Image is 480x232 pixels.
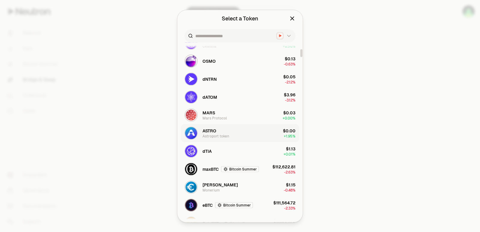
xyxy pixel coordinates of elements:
span: -0.48% [284,188,295,192]
span: -3.12% [285,98,295,102]
img: ASTRO Logo [185,127,197,139]
button: EURe Logo[PERSON_NAME]Monerium$1.15-0.48% [181,178,299,196]
button: MARS LogoMARSMars Protocol$0.03+0.00% [181,106,299,124]
span: maxBTC [202,166,219,172]
img: dATOM Logo [185,91,197,103]
img: MARS Logo [185,109,197,121]
button: Bitcoin Summer [221,166,259,172]
span: MARS [202,110,215,116]
div: $111,564.72 [273,218,295,224]
img: EURe Logo [185,181,197,193]
img: maxBTC Logo [185,163,197,175]
span: -2.33% [284,206,295,210]
img: SolvBTC Logo [185,217,197,229]
img: OSMO Logo [185,55,197,67]
div: $111,564.72 [273,200,295,206]
div: Monerium [202,188,220,192]
span: dNTRN [202,76,217,82]
button: Bitcoin Summer [221,220,259,226]
div: $1.13 [286,146,295,152]
div: $0.00 [283,128,295,134]
div: $0.05 [283,74,295,80]
button: maxBTC LogomaxBTCBitcoin Summer$112,622.81-2.63% [181,160,299,178]
button: Bitcoin Summer [215,202,253,208]
span: -2.63% [284,170,295,174]
span: ASTRO [202,128,216,134]
img: dTIA Logo [185,145,197,157]
span: + 1.95% [284,134,295,138]
div: $3.96 [284,92,295,98]
span: SolvBTC [202,220,219,226]
span: -0.63% [284,62,295,66]
div: Select a Token [222,14,258,23]
div: $112,622.81 [272,164,295,170]
span: eBTC [202,202,213,208]
img: eBTC Logo [185,199,197,211]
span: OSMO [202,58,216,64]
span: + 0.50% [283,44,295,48]
button: eBTC LogoeBTCBitcoin Summer$111,564.72-2.33% [181,196,299,214]
div: Celestia [202,44,216,48]
button: SolvBTC LogoSolvBTCBitcoin Summer$111,564.72 [181,214,299,232]
div: Astroport token [202,134,229,138]
div: $0.03 [283,110,295,116]
button: Neutron LogoNeutron Logo [276,32,292,39]
div: $0.13 [285,56,295,62]
img: dNTRN Logo [185,73,197,85]
button: OSMO LogoOSMO$0.13-0.63% [181,52,299,70]
img: Neutron Logo [277,33,283,39]
button: dATOM LogodATOM$3.96-3.12% [181,88,299,106]
button: Close [289,14,295,23]
button: TIA LogoTIACelestia$1.09+0.50% [181,34,299,52]
span: [PERSON_NAME] [202,182,238,188]
div: Mars Protocol [202,116,227,120]
span: dTIA [202,148,212,154]
span: + 0.00% [283,116,295,120]
img: TIA Logo [185,37,197,49]
button: ASTRO LogoASTROAstroport token$0.00+1.95% [181,124,299,142]
span: dATOM [202,94,217,100]
button: dTIA LogodTIA$1.13+0.01% [181,142,299,160]
span: + 0.01% [283,152,295,156]
button: dNTRN LogodNTRN$0.05-2.12% [181,70,299,88]
div: $1.15 [286,182,295,188]
span: -2.12% [285,80,295,84]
